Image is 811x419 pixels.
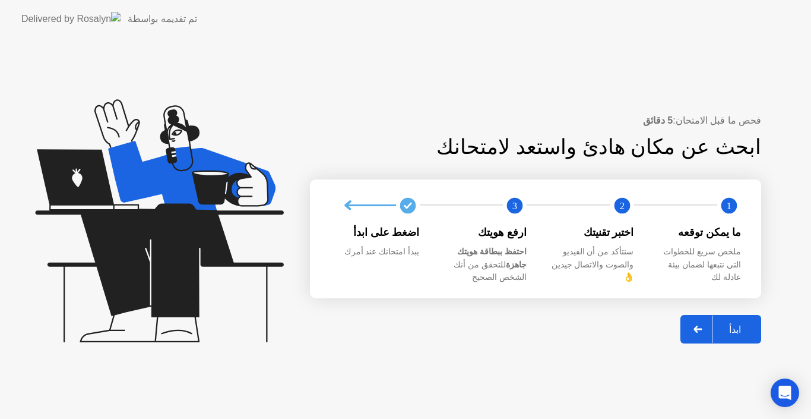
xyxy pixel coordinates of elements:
[439,245,527,284] div: للتحقق من أنك الشخص الصحيح
[619,200,624,211] text: 2
[727,200,731,211] text: 1
[643,115,673,125] b: 5 دقائق
[439,225,527,240] div: ارفع هويتك
[343,131,762,163] div: ابحث عن مكان هادئ واستعد لامتحانك
[712,324,758,335] div: ابدأ
[546,245,634,284] div: سنتأكد من أن الفيديو والصوت والاتصال جيدين 👌
[310,114,761,128] div: فحص ما قبل الامتحان:
[331,225,420,240] div: اضغط على ابدأ
[680,315,761,344] button: ابدأ
[457,247,527,269] b: احتفظ ببطاقة هويتك جاهزة
[21,12,121,26] img: Delivered by Rosalyn
[546,225,634,240] div: اختبر تقنيتك
[653,245,742,284] div: ملخص سريع للخطوات التي نتبعها لضمان بيئة عادلة لك
[331,245,420,259] div: يبدأ امتحانك عند أمرك
[653,225,742,240] div: ما يمكن توقعه
[512,200,517,211] text: 3
[128,12,197,26] div: تم تقديمه بواسطة
[771,379,799,407] div: Open Intercom Messenger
